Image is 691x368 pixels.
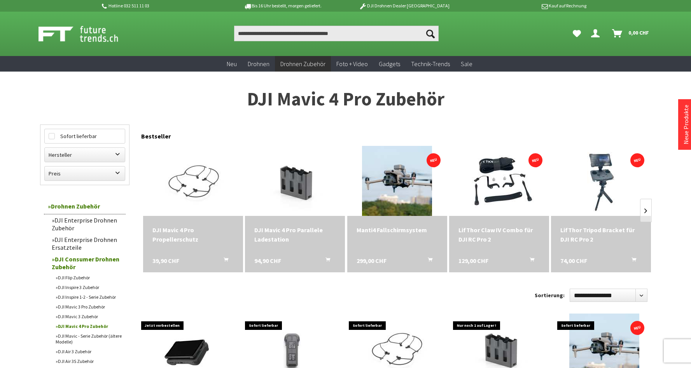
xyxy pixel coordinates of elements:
h1: DJI Mavic 4 Pro Zubehör [40,89,651,109]
span: 74,00 CHF [560,256,587,265]
img: DJI Mavic 4 Pro Propellerschutz [146,146,240,216]
p: Bis 16 Uhr bestellt, morgen geliefert. [222,1,343,11]
a: Warenkorb [609,26,653,41]
a: DJI Consumer Drohnen Zubehör [48,253,126,273]
button: In den Warenkorb [622,256,641,266]
span: Drohnen Zubehör [280,60,325,68]
a: LifThor Tripod Bracket für DJI RC Pro 2 74,00 CHF In den Warenkorb [560,225,642,244]
span: Sale [461,60,472,68]
span: Foto + Video [336,60,368,68]
div: Manti4 Fallschirmsystem [357,225,438,235]
img: LifThor Claw IV Combo für DJI RC Pro 2 [456,146,542,216]
a: DJI Inspire 3 Zubehör [52,282,126,292]
span: Gadgets [379,60,400,68]
div: Bestseller [141,124,651,144]
span: 39,90 CHF [152,256,179,265]
div: LifThor Claw IV Combo für DJI RC Pro 2 [458,225,540,244]
span: 129,00 CHF [458,256,488,265]
a: DJI Air 3S Zubehör [52,356,126,366]
a: Drohnen [242,56,275,72]
div: LifThor Tripod Bracket für DJI RC Pro 2 [560,225,642,244]
a: DJI Mavic 4 Pro Zubehör [52,321,126,331]
p: DJI Drohnen Dealer [GEOGRAPHIC_DATA] [343,1,465,11]
button: Suchen [422,26,439,41]
p: Hotline 032 511 11 03 [101,1,222,11]
p: Kauf auf Rechnung [465,1,586,11]
label: Preis [45,166,125,180]
label: Sofort lieferbar [45,129,125,143]
span: 0,00 CHF [628,26,649,39]
a: Sale [455,56,478,72]
a: DJI Enterprise Drohnen Zubehör [48,214,126,234]
a: DJI Enterprise Drohnen Ersatzteile [48,234,126,253]
label: Hersteller [45,148,125,162]
img: DJI Mavic 4 Pro Parallele Ladestation [248,146,342,216]
button: In den Warenkorb [418,256,437,266]
a: Neu [221,56,242,72]
a: DJI Mavic 4 Pro Propellerschutz 39,90 CHF In den Warenkorb [152,225,234,244]
div: DJI Mavic 4 Pro Propellerschutz [152,225,234,244]
a: Foto + Video [331,56,373,72]
img: Manti4 Fallschirmsystem [362,146,432,216]
img: Shop Futuretrends - zur Startseite wechseln [38,24,135,44]
a: DJI Mavic 3 Zubehör [52,312,126,321]
a: DJI Mavic 3 Pro Zubehör [52,302,126,312]
span: 299,00 CHF [357,256,387,265]
span: Drohnen [248,60,269,68]
button: In den Warenkorb [316,256,335,266]
a: DJI Air 3 Zubehör [52,347,126,356]
a: Meine Favoriten [569,26,585,41]
a: DJI Mavic 4 Pro Parallele Ladestation 94,90 CHF In den Warenkorb [254,225,336,244]
a: LifThor Claw IV Combo für DJI RC Pro 2 129,00 CHF In den Warenkorb [458,225,540,244]
img: LifThor Tripod Bracket für DJI RC Pro 2 [575,146,627,216]
a: DJI Mavic - Serie Zubehör (ältere Modelle) [52,331,126,347]
a: Drohnen Zubehör [44,198,126,214]
a: Technik-Trends [406,56,455,72]
span: Technik-Trends [411,60,450,68]
a: Drohnen Zubehör [275,56,331,72]
a: Dein Konto [588,26,606,41]
button: In den Warenkorb [520,256,539,266]
span: Neu [227,60,237,68]
a: DJI Flip Zubehör [52,273,126,282]
span: 94,90 CHF [254,256,281,265]
label: Sortierung: [535,289,565,301]
a: Gadgets [373,56,406,72]
input: Produkt, Marke, Kategorie, EAN, Artikelnummer… [234,26,439,41]
button: In den Warenkorb [214,256,233,266]
div: DJI Mavic 4 Pro Parallele Ladestation [254,225,336,244]
a: DJI Inspire 1-2 - Serie Zubehör [52,292,126,302]
a: Neue Produkte [682,105,690,144]
a: Manti4 Fallschirmsystem 299,00 CHF In den Warenkorb [357,225,438,235]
